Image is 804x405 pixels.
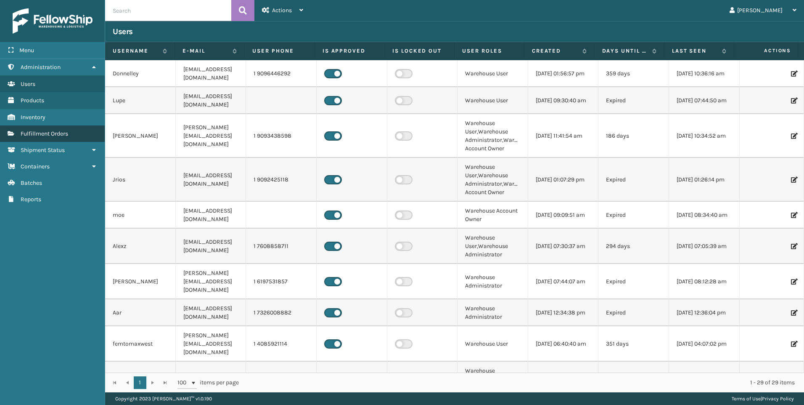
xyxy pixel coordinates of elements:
[598,299,669,326] td: Expired
[528,299,599,326] td: [DATE] 12:34:38 pm
[602,47,648,55] label: Days until password expires
[598,114,669,158] td: 186 days
[458,326,528,362] td: Warehouse User
[177,378,190,387] span: 100
[13,8,93,34] img: logo
[669,60,740,87] td: [DATE] 10:36:16 am
[176,114,246,158] td: [PERSON_NAME][EMAIL_ADDRESS][DOMAIN_NAME]
[458,264,528,299] td: Warehouse Administrator
[252,47,307,55] label: User phone
[458,60,528,87] td: Warehouse User
[113,47,159,55] label: Username
[21,64,61,71] span: Administration
[176,202,246,229] td: [EMAIL_ADDRESS][DOMAIN_NAME]
[105,299,176,326] td: Aar
[246,60,317,87] td: 1 9096446292
[528,202,599,229] td: [DATE] 09:09:51 am
[528,326,599,362] td: [DATE] 06:40:40 am
[105,158,176,202] td: Jrios
[791,212,796,218] i: Edit
[105,264,176,299] td: [PERSON_NAME]
[791,133,796,139] i: Edit
[791,243,796,249] i: Edit
[19,47,34,54] span: Menu
[532,47,578,55] label: Created
[246,326,317,362] td: 1 4085921114
[105,114,176,158] td: [PERSON_NAME]
[732,396,761,402] a: Terms of Use
[732,392,794,405] div: |
[598,158,669,202] td: Expired
[462,47,516,55] label: User Roles
[21,179,42,187] span: Batches
[791,71,796,77] i: Edit
[762,396,794,402] a: Privacy Policy
[669,299,740,326] td: [DATE] 12:36:04 pm
[669,114,740,158] td: [DATE] 10:34:52 am
[598,326,669,362] td: 351 days
[105,326,176,362] td: femtomaxwest
[177,376,239,389] span: items per page
[105,202,176,229] td: moe
[176,264,246,299] td: [PERSON_NAME][EMAIL_ADDRESS][DOMAIN_NAME]
[528,229,599,264] td: [DATE] 07:30:37 am
[598,60,669,87] td: 359 days
[791,341,796,347] i: Edit
[458,158,528,202] td: Warehouse User,Warehouse Administrator,Warehouse Account Owner
[669,202,740,229] td: [DATE] 08:34:40 am
[791,98,796,104] i: Edit
[458,229,528,264] td: Warehouse User,Warehouse Administrator
[598,229,669,264] td: 294 days
[737,44,796,58] span: Actions
[115,392,212,405] p: Copyright 2023 [PERSON_NAME]™ v 1.0.190
[598,202,669,229] td: Expired
[21,147,65,154] span: Shipment Status
[669,264,740,299] td: [DATE] 08:12:28 am
[791,310,796,316] i: Edit
[105,229,176,264] td: Alexz
[251,378,795,387] div: 1 - 29 of 29 items
[528,114,599,158] td: [DATE] 11:41:54 am
[176,60,246,87] td: [EMAIL_ADDRESS][DOMAIN_NAME]
[458,299,528,326] td: Warehouse Administrator
[272,7,292,14] span: Actions
[669,229,740,264] td: [DATE] 07:05:39 am
[21,97,44,104] span: Products
[176,229,246,264] td: [EMAIL_ADDRESS][DOMAIN_NAME]
[528,158,599,202] td: [DATE] 01:07:29 pm
[105,87,176,114] td: Lupe
[21,196,41,203] span: Reports
[669,326,740,362] td: [DATE] 04:07:02 pm
[598,264,669,299] td: Expired
[791,279,796,285] i: Edit
[246,229,317,264] td: 1 7608858711
[528,60,599,87] td: [DATE] 01:56:57 pm
[21,114,45,121] span: Inventory
[598,87,669,114] td: Expired
[21,130,68,137] span: Fulfillment Orders
[176,299,246,326] td: [EMAIL_ADDRESS][DOMAIN_NAME]
[134,376,146,389] a: 1
[21,163,50,170] span: Containers
[176,158,246,202] td: [EMAIL_ADDRESS][DOMAIN_NAME]
[669,158,740,202] td: [DATE] 01:26:14 pm
[182,47,228,55] label: E-mail
[669,87,740,114] td: [DATE] 07:44:50 am
[791,177,796,183] i: Edit
[458,114,528,158] td: Warehouse User,Warehouse Administrator,Warehouse Account Owner
[105,60,176,87] td: Donnelley
[458,87,528,114] td: Warehouse User
[113,27,133,37] h3: Users
[246,264,317,299] td: 1 6197531857
[246,299,317,326] td: 1 7326008882
[458,202,528,229] td: Warehouse Account Owner
[392,47,447,55] label: Is Locked Out
[246,158,317,202] td: 1 9092425118
[176,326,246,362] td: [PERSON_NAME][EMAIL_ADDRESS][DOMAIN_NAME]
[21,80,35,88] span: Users
[323,47,377,55] label: Is Approved
[672,47,718,55] label: Last Seen
[528,264,599,299] td: [DATE] 07:44:07 am
[246,114,317,158] td: 1 9093438598
[176,87,246,114] td: [EMAIL_ADDRESS][DOMAIN_NAME]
